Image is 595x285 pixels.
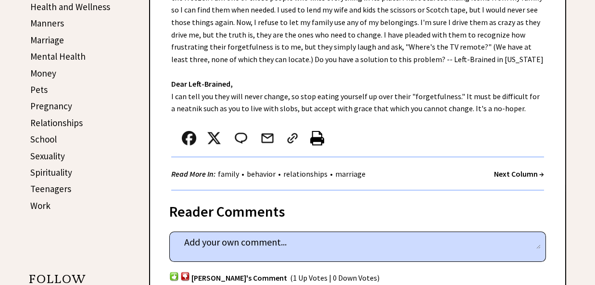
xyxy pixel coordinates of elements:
[494,169,544,179] a: Next Column →
[30,17,64,29] a: Manners
[30,34,64,46] a: Marriage
[333,169,368,179] a: marriage
[169,272,179,281] img: votup.png
[171,169,215,179] strong: Read More In:
[171,79,233,89] strong: Dear Left-Brained,
[30,51,86,62] a: Mental Health
[180,272,190,281] img: votdown.png
[30,200,51,211] a: Work
[30,84,48,95] a: Pets
[171,168,368,180] div: • • •
[191,273,287,283] span: [PERSON_NAME]'s Comment
[30,117,83,129] a: Relationships
[215,169,241,179] a: family
[182,131,196,145] img: facebook.png
[285,131,300,145] img: link_02.png
[30,100,72,112] a: Pregnancy
[30,150,65,162] a: Sexuality
[30,67,56,79] a: Money
[169,201,546,217] div: Reader Comments
[281,169,330,179] a: relationships
[30,133,57,145] a: School
[30,1,110,13] a: Health and Wellness
[30,183,71,194] a: Teenagers
[233,131,249,145] img: message_round%202.png
[290,273,380,283] span: (1 Up Votes | 0 Down Votes)
[260,131,275,145] img: mail.png
[30,167,72,178] a: Spirituality
[310,131,324,145] img: printer%20icon.png
[207,131,221,145] img: x_small.png
[244,169,278,179] a: behavior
